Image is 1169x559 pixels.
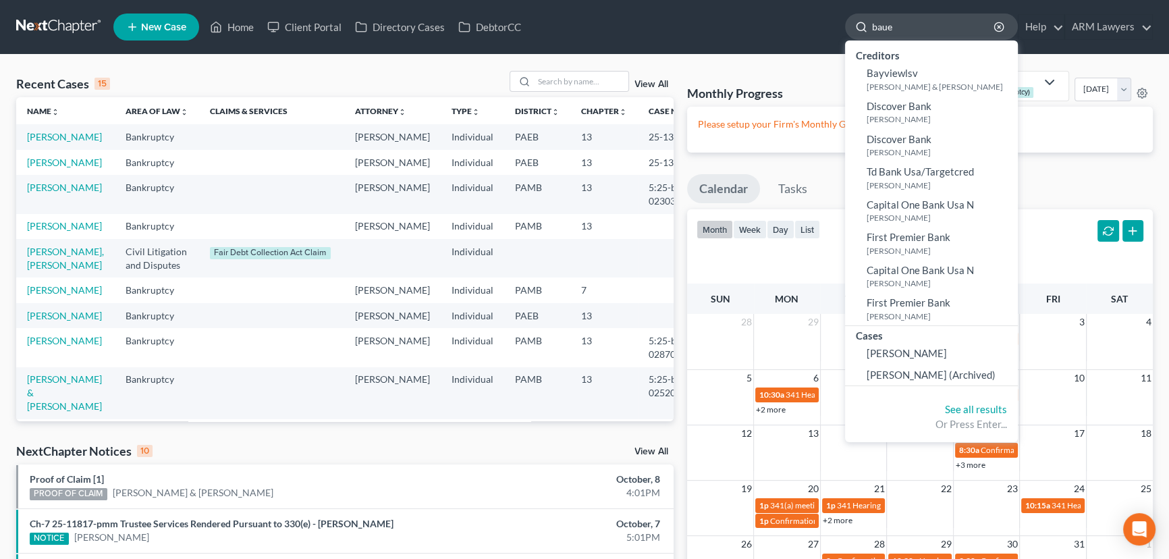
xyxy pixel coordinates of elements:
a: ARM Lawyers [1065,15,1152,39]
a: +2 more [823,515,852,525]
small: [PERSON_NAME] [867,277,1014,289]
a: View All [634,447,668,456]
a: [PERSON_NAME] [74,531,149,544]
span: 19 [740,481,753,497]
span: 1p [826,500,836,510]
a: [PERSON_NAME] (Archived) [845,365,1018,385]
div: Open Intercom Messenger [1123,513,1156,545]
td: [PERSON_NAME] [344,124,441,149]
td: 13 [570,124,638,149]
td: PAMB [504,367,570,419]
i: unfold_more [398,108,406,116]
span: First Premier Bank [867,231,950,243]
td: Bankruptcy [115,175,199,213]
div: October, 7 [459,517,660,531]
a: [PERSON_NAME] [27,131,102,142]
td: 13 [570,367,638,419]
td: Individual [441,124,504,149]
span: 25 [1139,481,1153,497]
a: Home [203,15,261,39]
td: Individual [441,419,504,471]
span: New Case [141,22,186,32]
span: 24 [1072,481,1086,497]
span: 20 [807,481,820,497]
a: View All [634,80,668,89]
small: [PERSON_NAME] [867,180,1014,191]
td: 25-13859 [638,124,703,149]
button: day [767,220,794,238]
td: 5:25-bk-02870 [638,328,703,367]
span: Discover Bank [867,100,931,112]
p: Please setup your Firm's Monthly Goals [698,117,1142,131]
small: [PERSON_NAME] [867,245,1014,257]
button: list [794,220,820,238]
a: [PERSON_NAME] [27,182,102,193]
input: Search by name... [872,14,996,39]
a: First Premier Bank[PERSON_NAME] [845,292,1018,325]
td: 5:25-bk-02303 [638,175,703,213]
span: 5 [745,370,753,386]
td: [PERSON_NAME] [344,303,441,328]
span: 21 [873,481,886,497]
a: Directory Cases [348,15,452,39]
div: 10 [137,445,153,457]
td: PAMB [504,277,570,302]
h3: Monthly Progress [687,85,783,101]
span: First Premier Bank [867,296,950,309]
a: [PERSON_NAME] & [PERSON_NAME] [113,486,273,500]
a: Proof of Claim [1] [30,473,104,485]
td: Civil Litigation and Disputes [115,239,199,277]
a: Nameunfold_more [27,106,59,116]
td: 13 [570,328,638,367]
span: 341 Hearing for [PERSON_NAME] [837,500,958,510]
small: [PERSON_NAME] [867,147,1014,158]
td: Bankruptcy [115,214,199,239]
span: 13 [807,425,820,442]
td: [PERSON_NAME] [344,367,441,419]
td: Individual [441,150,504,175]
span: 11 [1139,370,1153,386]
div: 15 [94,78,110,90]
span: 29 [940,536,953,552]
a: Bayviewlsv[PERSON_NAME] & [PERSON_NAME] [845,63,1018,96]
td: 5:25-bk-02486 [638,419,703,471]
i: unfold_more [51,108,59,116]
span: 29 [807,314,820,330]
span: 31 [1072,536,1086,552]
div: NOTICE [30,533,69,545]
span: 6 [812,370,820,386]
i: unfold_more [619,108,627,116]
th: Claims & Services [199,97,344,124]
span: Bayviewlsv [867,67,918,79]
a: Calendar [687,174,760,204]
div: PROOF OF CLAIM [30,488,107,500]
td: PAEB [504,303,570,328]
span: 22 [940,481,953,497]
span: 18 [1139,425,1153,442]
i: unfold_more [180,108,188,116]
td: PAMB [504,328,570,367]
small: [PERSON_NAME] [867,113,1014,125]
span: Confirmation hearing for [PERSON_NAME] [770,516,923,526]
span: Mon [775,293,798,304]
a: Capital One Bank Usa N[PERSON_NAME] [845,260,1018,293]
a: Discover Bank[PERSON_NAME] [845,96,1018,129]
span: 10 [1072,370,1086,386]
a: First Premier Bank[PERSON_NAME] [845,227,1018,260]
div: 5:01PM [459,531,660,544]
span: 23 [1006,481,1019,497]
td: Bankruptcy [115,124,199,149]
span: 1p [759,500,769,510]
td: [PERSON_NAME] [344,214,441,239]
span: Sun [711,293,730,304]
a: Attorneyunfold_more [355,106,406,116]
a: [PERSON_NAME] [27,284,102,296]
a: [PERSON_NAME] & [PERSON_NAME] [27,373,102,412]
div: Creditors [845,46,1018,63]
td: 13 [570,175,638,213]
a: Area of Lawunfold_more [126,106,188,116]
span: Capital One Bank Usa N [867,264,974,276]
td: Bankruptcy [115,367,199,419]
a: [PERSON_NAME] [845,343,1018,364]
div: 4:01PM [459,486,660,500]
